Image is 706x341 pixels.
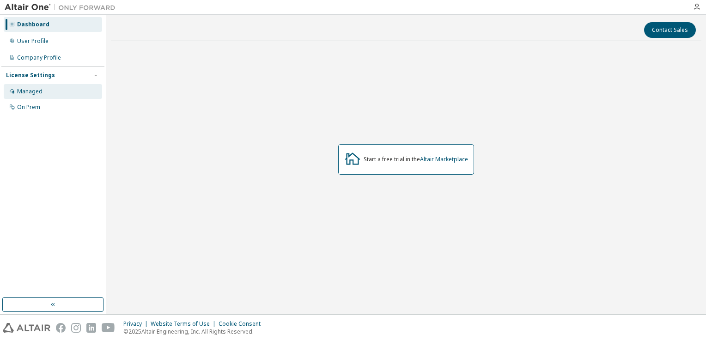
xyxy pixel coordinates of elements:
img: instagram.svg [71,323,81,333]
a: Altair Marketplace [420,155,468,163]
div: Start a free trial in the [364,156,468,163]
div: User Profile [17,37,49,45]
div: Cookie Consent [219,320,266,328]
img: Altair One [5,3,120,12]
p: © 2025 Altair Engineering, Inc. All Rights Reserved. [123,328,266,335]
div: Dashboard [17,21,49,28]
img: facebook.svg [56,323,66,333]
img: linkedin.svg [86,323,96,333]
div: Website Terms of Use [151,320,219,328]
div: Privacy [123,320,151,328]
div: Company Profile [17,54,61,61]
img: youtube.svg [102,323,115,333]
div: On Prem [17,104,40,111]
img: altair_logo.svg [3,323,50,333]
div: Managed [17,88,43,95]
button: Contact Sales [644,22,696,38]
div: License Settings [6,72,55,79]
